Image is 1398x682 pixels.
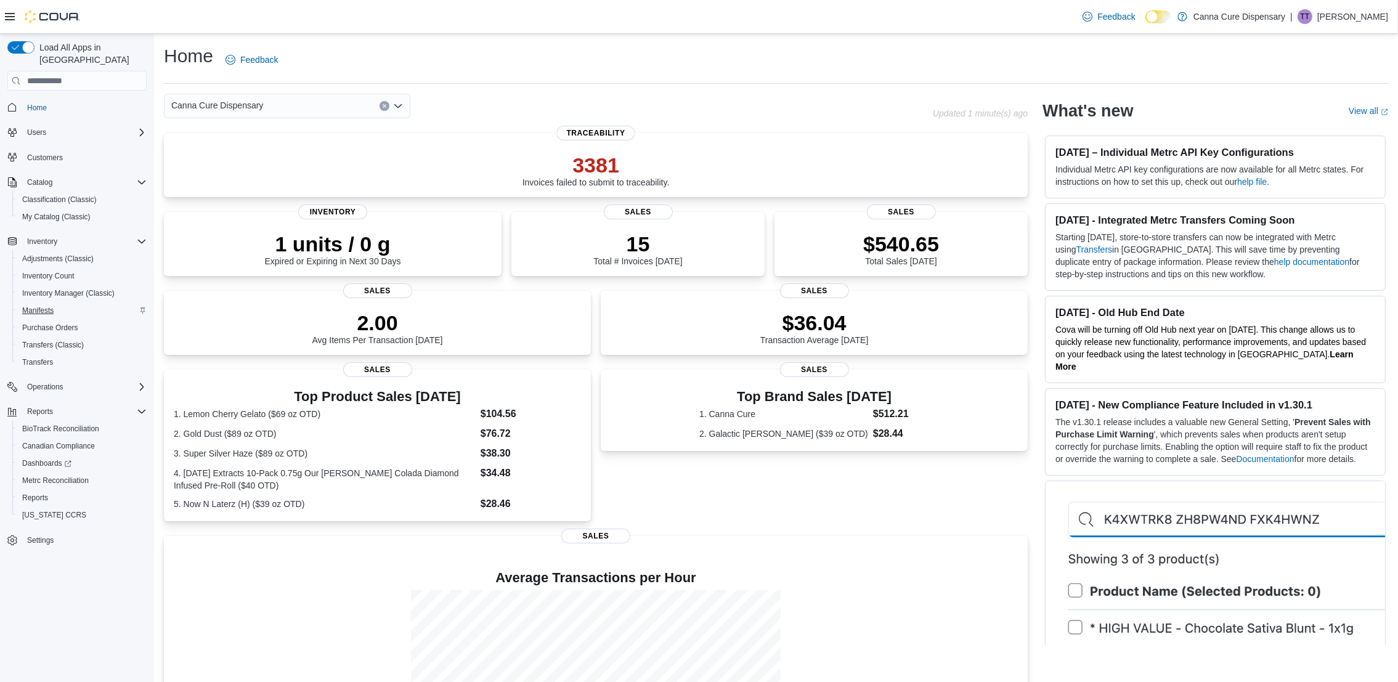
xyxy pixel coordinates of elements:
[22,306,54,315] span: Manifests
[1097,10,1135,23] span: Feedback
[22,404,58,419] button: Reports
[22,323,78,333] span: Purchase Orders
[17,490,147,505] span: Reports
[22,271,75,281] span: Inventory Count
[22,493,48,503] span: Reports
[312,311,443,335] p: 2.00
[699,389,929,404] h3: Top Brand Sales [DATE]
[22,441,95,451] span: Canadian Compliance
[22,234,147,249] span: Inventory
[12,472,152,489] button: Metrc Reconciliation
[481,446,581,461] dd: $38.30
[22,510,86,520] span: [US_STATE] CCRS
[12,354,152,371] button: Transfers
[1076,245,1113,254] a: Transfers
[481,466,581,481] dd: $34.48
[593,232,682,266] div: Total # Invoices [DATE]
[1055,325,1366,359] span: Cova will be turning off Old Hub next year on [DATE]. This change allows us to quickly release ne...
[12,489,152,506] button: Reports
[171,98,263,113] span: Canna Cure Dispensary
[164,44,213,68] h1: Home
[17,286,147,301] span: Inventory Manager (Classic)
[17,303,59,318] a: Manifests
[1298,9,1312,24] div: Tyrese Travis
[27,128,46,137] span: Users
[780,362,849,377] span: Sales
[1042,101,1133,121] h2: What's new
[1381,108,1388,116] svg: External link
[2,98,152,116] button: Home
[174,467,476,492] dt: 4. [DATE] Extracts 10-Pack 0.75g Our [PERSON_NAME] Colada Diamond Infused Pre-Roll ($40 OTD)
[25,10,80,23] img: Cova
[12,506,152,524] button: [US_STATE] CCRS
[17,456,76,471] a: Dashboards
[481,407,581,421] dd: $104.56
[780,283,849,298] span: Sales
[17,269,79,283] a: Inventory Count
[17,355,58,370] a: Transfers
[17,320,147,335] span: Purchase Orders
[22,150,147,165] span: Customers
[17,421,104,436] a: BioTrack Reconciliation
[22,533,59,548] a: Settings
[17,209,147,224] span: My Catalog (Classic)
[22,234,62,249] button: Inventory
[27,153,63,163] span: Customers
[174,447,476,460] dt: 3. Super Silver Haze ($89 oz OTD)
[343,283,412,298] span: Sales
[22,424,99,434] span: BioTrack Reconciliation
[174,428,476,440] dt: 2. Gold Dust ($89 oz OTD)
[22,404,147,419] span: Reports
[27,382,63,392] span: Operations
[873,407,929,421] dd: $512.21
[522,153,670,177] p: 3381
[312,311,443,345] div: Avg Items Per Transaction [DATE]
[22,380,147,394] span: Operations
[17,456,147,471] span: Dashboards
[27,177,52,187] span: Catalog
[1055,416,1375,465] p: The v1.30.1 release includes a valuable new General Setting, ' ', which prevents sales when produ...
[604,205,673,219] span: Sales
[265,232,401,266] div: Expired or Expiring in Next 30 Days
[17,303,147,318] span: Manifests
[760,311,869,345] div: Transaction Average [DATE]
[380,101,389,111] button: Clear input
[12,336,152,354] button: Transfers (Classic)
[867,205,936,219] span: Sales
[561,529,630,543] span: Sales
[22,340,84,350] span: Transfers (Classic)
[17,355,147,370] span: Transfers
[2,531,152,549] button: Settings
[1237,454,1294,464] a: Documentation
[2,148,152,166] button: Customers
[22,175,57,190] button: Catalog
[1274,257,1349,267] a: help documentation
[522,153,670,187] div: Invoices failed to submit to traceability.
[1317,9,1388,24] p: [PERSON_NAME]
[22,380,68,394] button: Operations
[22,357,53,367] span: Transfers
[221,47,283,72] a: Feedback
[12,437,152,455] button: Canadian Compliance
[12,267,152,285] button: Inventory Count
[1055,146,1375,158] h3: [DATE] – Individual Metrc API Key Configurations
[2,233,152,250] button: Inventory
[1237,177,1267,187] a: help file
[12,319,152,336] button: Purchase Orders
[863,232,939,256] p: $540.65
[12,250,152,267] button: Adjustments (Classic)
[873,426,929,441] dd: $28.44
[174,498,476,510] dt: 5. Now N Laterz (H) ($39 oz OTD)
[481,497,581,511] dd: $28.46
[343,362,412,377] span: Sales
[27,237,57,246] span: Inventory
[1055,214,1375,226] h3: [DATE] - Integrated Metrc Transfers Coming Soon
[22,195,97,205] span: Classification (Classic)
[17,251,99,266] a: Adjustments (Classic)
[1301,9,1310,24] span: TT
[17,439,147,453] span: Canadian Compliance
[1193,9,1285,24] p: Canna Cure Dispensary
[17,286,120,301] a: Inventory Manager (Classic)
[174,389,581,404] h3: Top Product Sales [DATE]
